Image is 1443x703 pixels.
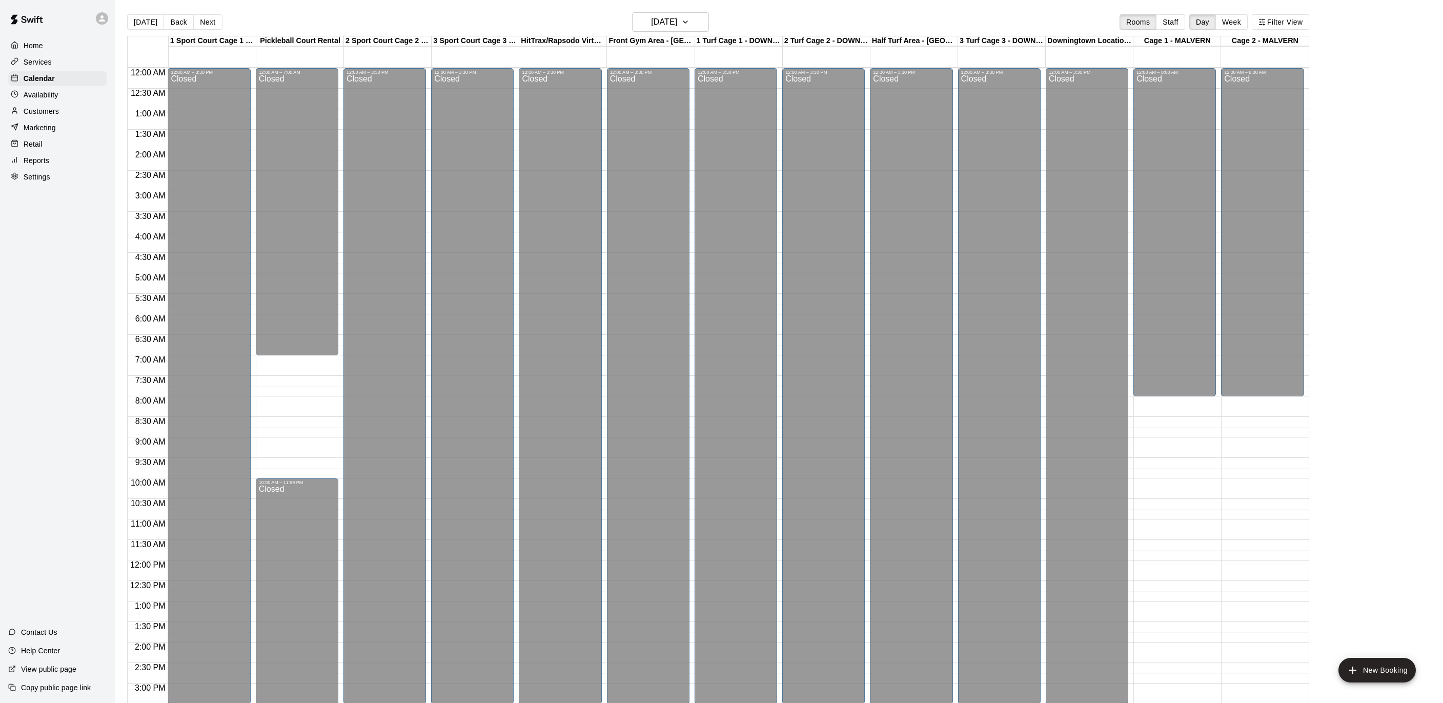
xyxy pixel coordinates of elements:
a: Marketing [8,120,107,135]
div: 12:00 AM – 8:00 AM: Closed [1133,68,1216,396]
span: 1:00 PM [132,601,168,610]
button: Day [1189,14,1216,30]
span: 8:00 AM [133,396,168,405]
span: 6:30 AM [133,335,168,344]
div: 12:00 AM – 3:30 PM [698,70,774,75]
button: Filter View [1252,14,1309,30]
button: Staff [1156,14,1185,30]
span: 5:30 AM [133,294,168,303]
button: Next [193,14,222,30]
div: Pickleball Court Rental [256,36,344,46]
div: Closed [1136,75,1213,400]
p: Settings [24,172,50,182]
div: HitTrax/Rapsodo Virtual Reality Rental Cage - 16'x35' [519,36,607,46]
a: Calendar [8,71,107,86]
span: 4:00 AM [133,232,168,241]
span: 12:00 PM [128,560,168,569]
span: 2:30 AM [133,171,168,179]
p: Contact Us [21,627,57,637]
a: Customers [8,104,107,119]
span: 10:00 AM [128,478,168,487]
a: Home [8,38,107,53]
div: 12:00 AM – 3:30 PM [610,70,686,75]
span: 11:30 AM [128,540,168,549]
div: Downingtown Location - OUTDOOR Turf Area [1046,36,1133,46]
div: 12:00 AM – 3:30 PM [171,70,247,75]
p: Help Center [21,646,60,656]
a: Availability [8,87,107,103]
div: Front Gym Area - [GEOGRAPHIC_DATA] [607,36,695,46]
span: 9:30 AM [133,458,168,467]
span: 5:00 AM [133,273,168,282]
div: 12:00 AM – 3:30 PM [347,70,423,75]
div: 12:00 AM – 3:30 PM [522,70,598,75]
div: 1 Sport Court Cage 1 - DOWNINGTOWN [169,36,256,46]
span: 4:30 AM [133,253,168,262]
p: Services [24,57,52,67]
div: 12:00 AM – 8:00 AM: Closed [1221,68,1304,396]
div: 2 Turf Cage 2 - DOWNINGTOWN [783,36,870,46]
p: Retail [24,139,43,149]
span: 3:00 AM [133,191,168,200]
span: 7:30 AM [133,376,168,385]
div: 12:00 AM – 3:30 PM [873,70,949,75]
button: Week [1215,14,1248,30]
div: 12:00 AM – 8:00 AM [1224,70,1300,75]
div: 3 Turf Cage 3 - DOWNINGTOWN [958,36,1046,46]
span: 1:30 PM [132,622,168,631]
span: 1:00 AM [133,109,168,118]
p: Copy public page link [21,682,91,693]
div: Cage 2 - MALVERN [1221,36,1309,46]
div: Cage 1 - MALVERN [1133,36,1221,46]
button: [DATE] [632,12,709,32]
span: 2:30 PM [132,663,168,672]
div: 12:00 AM – 8:00 AM [1136,70,1213,75]
span: 8:30 AM [133,417,168,426]
h6: [DATE] [651,15,677,29]
div: 10:00 AM – 11:59 PM [259,480,335,485]
button: Back [164,14,194,30]
p: Availability [24,90,58,100]
div: 12:00 AM – 3:30 PM [785,70,862,75]
div: 12:00 AM – 3:30 PM [434,70,511,75]
div: 12:00 AM – 7:00 AM: Closed [256,68,338,355]
span: 10:30 AM [128,499,168,508]
div: 2 Sport Court Cage 2 - DOWNINGTOWN [344,36,432,46]
span: 6:00 AM [133,314,168,323]
span: 2:00 PM [132,642,168,651]
div: Settings [8,169,107,185]
span: 7:00 AM [133,355,168,364]
p: Calendar [24,73,55,84]
span: 1:30 AM [133,130,168,138]
div: 1 Turf Cage 1 - DOWNINGTOWN [695,36,783,46]
div: 12:00 AM – 3:30 PM [1049,70,1125,75]
p: Customers [24,106,59,116]
a: Reports [8,153,107,168]
span: 12:30 AM [128,89,168,97]
span: 9:00 AM [133,437,168,446]
button: [DATE] [127,14,164,30]
p: Reports [24,155,49,166]
div: 12:00 AM – 3:30 PM [961,70,1038,75]
div: Half Turf Area - [GEOGRAPHIC_DATA] [870,36,958,46]
button: Rooms [1120,14,1156,30]
div: 12:00 AM – 7:00 AM [259,70,335,75]
a: Services [8,54,107,70]
a: Retail [8,136,107,152]
div: Closed [259,75,335,359]
p: Marketing [24,123,56,133]
span: 3:00 PM [132,684,168,692]
span: 11:00 AM [128,519,168,528]
p: View public page [21,664,76,674]
p: Home [24,41,43,51]
span: 2:00 AM [133,150,168,159]
span: 12:00 AM [128,68,168,77]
